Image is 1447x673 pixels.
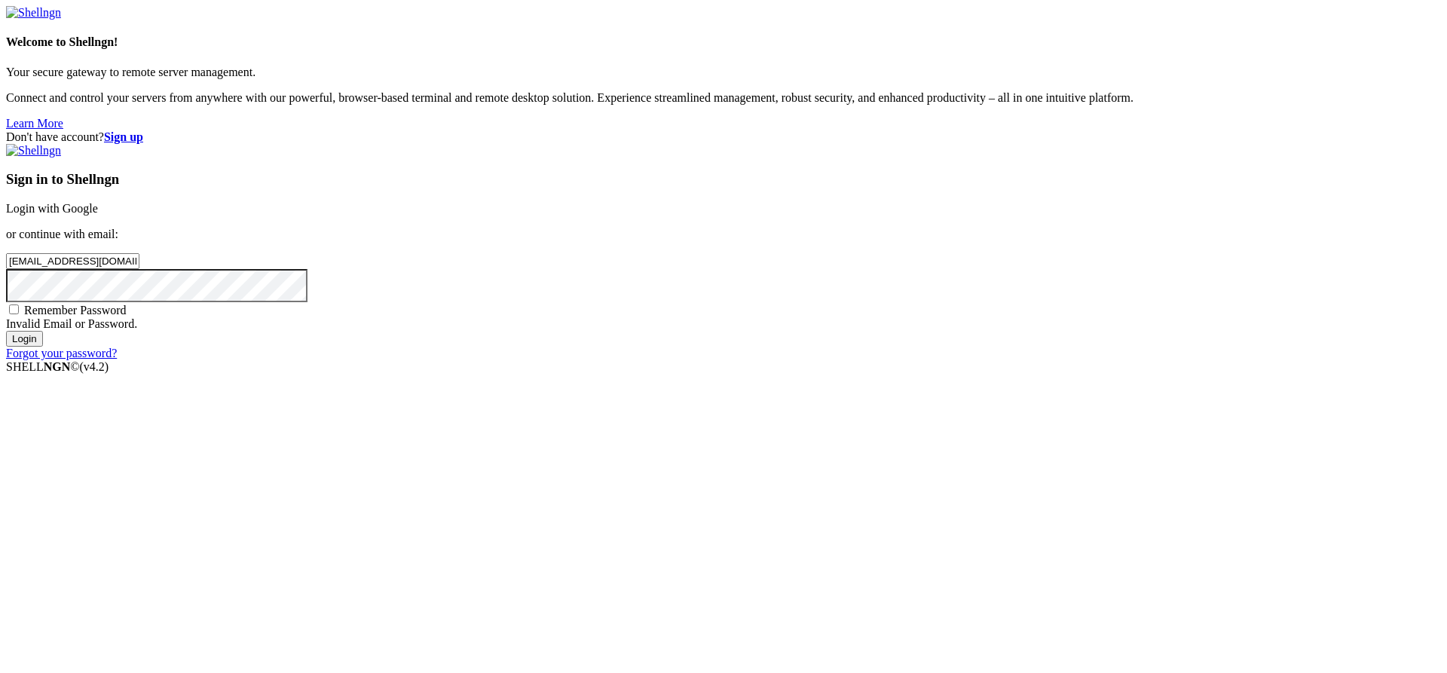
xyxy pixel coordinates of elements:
input: Email address [6,253,139,269]
img: Shellngn [6,6,61,20]
b: NGN [44,360,71,373]
input: Remember Password [9,304,19,314]
p: Connect and control your servers from anywhere with our powerful, browser-based terminal and remo... [6,91,1441,105]
img: Shellngn [6,144,61,158]
div: Don't have account? [6,130,1441,144]
a: Login with Google [6,202,98,215]
a: Sign up [104,130,143,143]
input: Login [6,331,43,347]
h3: Sign in to Shellngn [6,171,1441,188]
div: Invalid Email or Password. [6,317,1441,331]
a: Learn More [6,117,63,130]
span: SHELL © [6,360,109,373]
span: Remember Password [24,304,127,317]
p: Your secure gateway to remote server management. [6,66,1441,79]
p: or continue with email: [6,228,1441,241]
h4: Welcome to Shellngn! [6,35,1441,49]
a: Forgot your password? [6,347,117,359]
span: 4.2.0 [80,360,109,373]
